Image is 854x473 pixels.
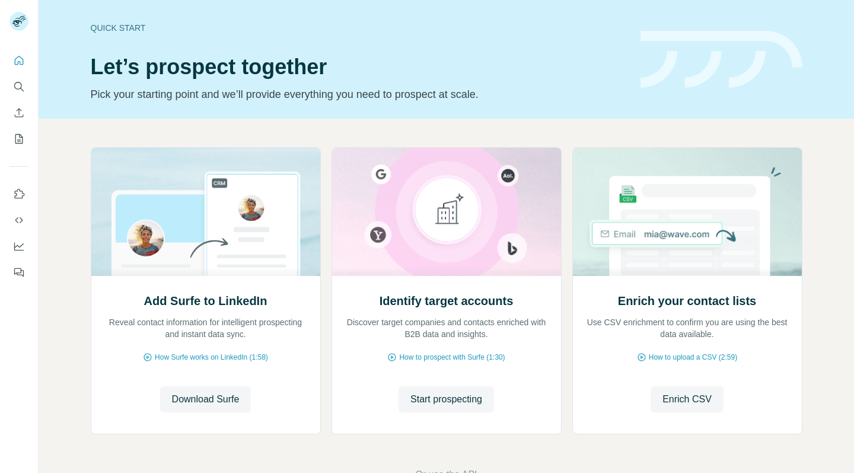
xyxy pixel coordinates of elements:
button: Feedback [9,262,28,283]
span: Enrich CSV [662,392,712,407]
span: Start prospecting [410,392,482,407]
h1: Let’s prospect together [91,55,626,79]
h2: Add Surfe to LinkedIn [144,293,267,309]
span: How Surfe works on LinkedIn (1:58) [155,352,268,363]
p: Reveal contact information for intelligent prospecting and instant data sync. [103,316,308,340]
button: Use Surfe on LinkedIn [9,183,28,205]
p: Use CSV enrichment to confirm you are using the best data available. [585,316,790,340]
button: Search [9,76,28,97]
img: Add Surfe to LinkedIn [91,148,321,276]
button: Enrich CSV [9,102,28,123]
span: How to upload a CSV (2:59) [649,352,737,363]
p: Discover target companies and contacts enriched with B2B data and insights. [344,316,549,340]
p: Pick your starting point and we’ll provide everything you need to prospect at scale. [91,86,626,103]
span: Download Surfe [172,392,240,407]
h2: Identify target accounts [380,293,514,309]
button: Use Surfe API [9,209,28,231]
button: My lists [9,128,28,150]
img: banner [640,31,802,88]
img: Identify target accounts [332,148,562,276]
img: Enrich your contact lists [572,148,802,276]
button: Start prospecting [399,386,494,412]
button: Dashboard [9,236,28,257]
span: How to prospect with Surfe (1:30) [399,352,505,363]
button: Quick start [9,50,28,71]
button: Download Surfe [160,386,251,412]
button: Enrich CSV [651,386,724,412]
h2: Enrich your contact lists [618,293,756,309]
div: Quick start [91,22,626,34]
